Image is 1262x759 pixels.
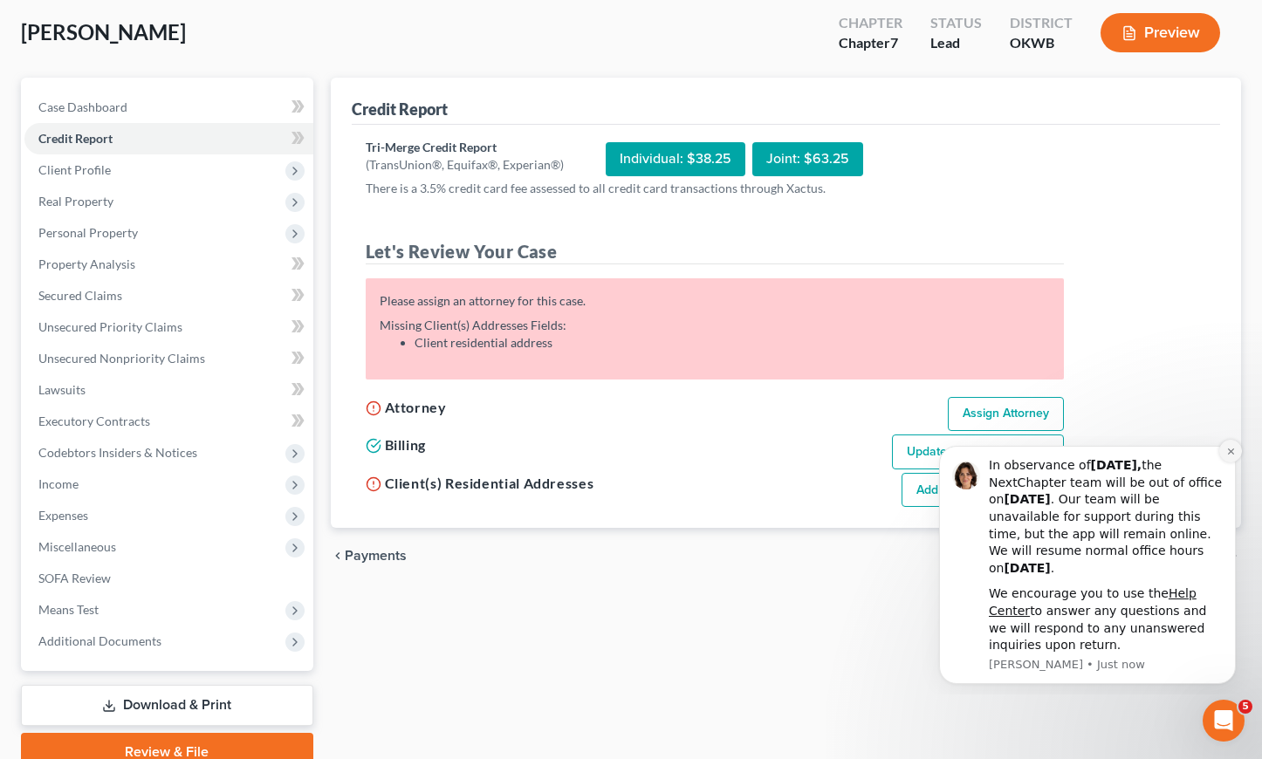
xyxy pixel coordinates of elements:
p: There is a 3.5% credit card fee assessed to all credit card transactions through Xactus. [366,180,1064,197]
div: Individual: $38.25 [606,142,745,176]
h4: Let's Review Your Case [366,239,1064,264]
div: (TransUnion®, Equifax®, Experian®) [366,156,564,174]
div: Missing Client(s) Addresses Fields: [380,317,1050,352]
div: OKWB [1010,33,1073,53]
button: Preview [1101,13,1220,52]
a: Property Analysis [24,249,313,280]
span: Unsecured Priority Claims [38,319,182,334]
a: Unsecured Priority Claims [24,311,313,343]
iframe: Intercom live chat [1203,700,1245,742]
div: Status [930,13,982,33]
span: Personal Property [38,225,138,240]
h5: Billing [366,434,426,455]
span: Income [38,476,79,491]
span: Payments [345,549,407,563]
span: Secured Claims [38,288,122,303]
span: Expenses [38,508,88,523]
span: Attorney [385,399,447,415]
span: Codebtors Insiders & Notices [38,445,197,460]
span: Property Analysis [38,256,135,271]
a: Add Client(s) Addresses [902,473,1064,508]
div: Joint: $63.25 [752,142,863,176]
iframe: Intercom notifications message [913,436,1262,694]
button: chevron_left Payments [331,549,407,563]
span: Miscellaneous [38,539,116,554]
a: SOFA Review [24,563,313,594]
i: chevron_left [331,549,345,563]
span: Credit Report [38,131,113,146]
div: Tri-Merge Credit Report [366,139,564,156]
a: Download & Print [21,685,313,726]
span: Unsecured Nonpriority Claims [38,351,205,366]
span: SOFA Review [38,571,111,585]
a: Executory Contracts [24,406,313,437]
a: Case Dashboard [24,92,313,123]
span: 5 [1238,700,1252,714]
a: Update Billing Information [892,434,1064,469]
a: Assign Attorney [948,397,1064,432]
li: Client residential address [415,334,1050,352]
span: Means Test [38,602,99,617]
a: Secured Claims [24,280,313,311]
a: Credit Report [24,123,313,154]
a: Unsecured Nonpriority Claims [24,343,313,374]
h5: Client(s) Residential Addresses [366,473,594,494]
span: [PERSON_NAME] [21,19,186,44]
span: Real Property [38,194,113,209]
span: Executory Contracts [38,414,150,428]
div: Chapter [839,33,902,53]
div: Please assign an attorney for this case. [380,292,1050,310]
span: Additional Documents [38,633,161,648]
div: Credit Report [352,99,448,120]
span: Case Dashboard [38,99,127,114]
div: Lead [930,33,982,53]
span: 7 [890,34,898,51]
span: Lawsuits [38,382,86,397]
span: Client Profile [38,162,111,177]
div: Chapter [839,13,902,33]
a: Lawsuits [24,374,313,406]
div: District [1010,13,1073,33]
